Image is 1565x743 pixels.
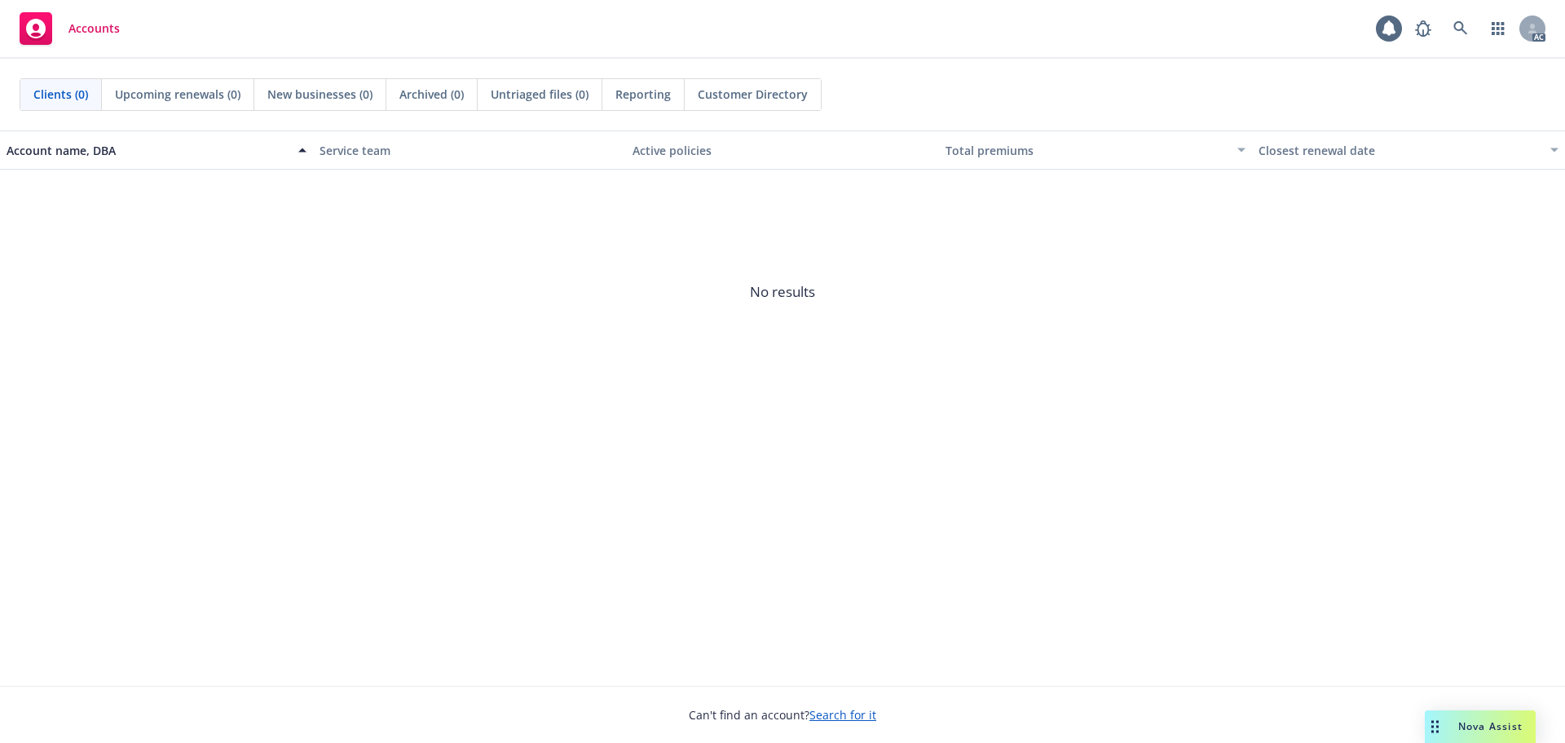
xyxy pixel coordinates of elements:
button: Closest renewal date [1252,130,1565,170]
div: Account name, DBA [7,142,289,159]
button: Service team [313,130,626,170]
span: Customer Directory [698,86,808,103]
a: Search [1444,12,1477,45]
span: New businesses (0) [267,86,373,103]
span: Can't find an account? [689,706,876,723]
a: Search for it [809,707,876,723]
span: Accounts [68,22,120,35]
span: Upcoming renewals (0) [115,86,240,103]
div: Service team [320,142,619,159]
span: Reporting [615,86,671,103]
div: Total premiums [946,142,1228,159]
span: Clients (0) [33,86,88,103]
a: Accounts [13,6,126,51]
span: Nova Assist [1458,719,1523,733]
div: Active policies [633,142,932,159]
span: Untriaged files (0) [491,86,589,103]
div: Closest renewal date [1259,142,1541,159]
a: Switch app [1482,12,1514,45]
button: Total premiums [939,130,1252,170]
a: Report a Bug [1407,12,1439,45]
button: Active policies [626,130,939,170]
button: Nova Assist [1425,710,1536,743]
div: Drag to move [1425,710,1445,743]
span: Archived (0) [399,86,464,103]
